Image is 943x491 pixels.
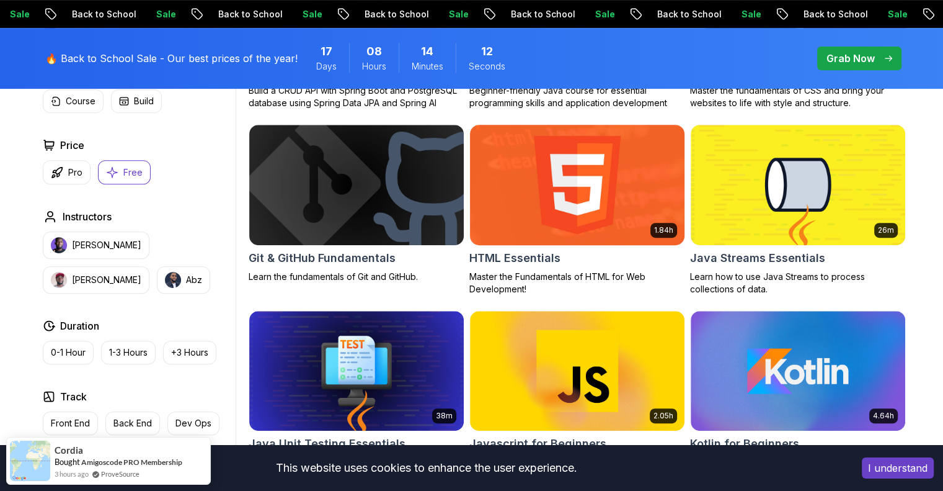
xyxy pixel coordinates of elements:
[654,225,673,235] p: 1.84h
[412,60,443,73] span: Minutes
[277,8,317,20] p: Sale
[51,346,86,359] p: 0-1 Hour
[862,8,902,20] p: Sale
[362,60,386,73] span: Hours
[249,125,464,245] img: Git & GitHub Fundamentals card
[165,272,181,288] img: instructor img
[469,435,606,453] h2: Javascript for Beginners
[316,60,337,73] span: Days
[98,160,151,184] button: Free
[66,95,95,107] p: Course
[690,271,906,295] p: Learn how to use Java Streams to process collections of data.
[469,310,685,482] a: Javascript for Beginners card2.05hJavascript for BeginnersLearn JavaScript essentials for creatin...
[249,310,464,482] a: Java Unit Testing Essentials card38mJava Unit Testing EssentialsLearn the basics of unit testing ...
[72,274,141,286] p: [PERSON_NAME]
[55,445,83,456] span: Cordia
[690,435,799,453] h2: Kotlin for Beginners
[171,346,208,359] p: +3 Hours
[134,95,154,107] p: Build
[43,160,91,184] button: Pro
[691,311,905,431] img: Kotlin for Beginners card
[10,441,50,481] img: provesource social proof notification image
[175,417,211,430] p: Dev Ops
[51,417,90,430] p: Front End
[63,209,112,224] h2: Instructors
[690,124,906,295] a: Java Streams Essentials card26mJava Streams EssentialsLearn how to use Java Streams to process co...
[249,311,464,431] img: Java Unit Testing Essentials card
[60,318,99,333] h2: Duration
[111,89,162,113] button: Build
[45,51,298,66] p: 🔥 Back to School Sale - Our best prices of the year!
[249,84,464,109] p: Build a CRUD API with Spring Boot and PostgreSQL database using Spring Data JPA and Spring AI
[470,311,684,431] img: Javascript for Beginners card
[123,166,143,179] p: Free
[81,457,182,467] a: Amigoscode PRO Membership
[632,8,716,20] p: Back to School
[157,266,210,294] button: instructor imgAbz
[481,43,493,60] span: 12 Seconds
[55,457,80,467] span: Bought
[469,84,685,109] p: Beginner-friendly Java course for essential programming skills and application development
[570,8,609,20] p: Sale
[43,232,149,259] button: instructor img[PERSON_NAME]
[109,346,148,359] p: 1-3 Hours
[193,8,277,20] p: Back to School
[72,239,141,251] p: [PERSON_NAME]
[469,124,685,295] a: HTML Essentials card1.84hHTML EssentialsMaster the Fundamentals of HTML for Web Development!
[51,237,67,253] img: instructor img
[51,272,67,288] img: instructor img
[690,310,906,482] a: Kotlin for Beginners card4.64hKotlin for BeginnersKotlin fundamentals for mobile, game, and web d...
[46,8,131,20] p: Back to School
[321,43,332,60] span: 17 Days
[690,250,825,267] h2: Java Streams Essentials
[339,8,423,20] p: Back to School
[43,89,104,113] button: Course
[113,417,152,430] p: Back End
[249,435,405,453] h2: Java Unit Testing Essentials
[55,469,89,479] span: 3 hours ago
[167,412,219,435] button: Dev Ops
[101,469,139,479] a: ProveSource
[464,122,689,248] img: HTML Essentials card
[436,411,453,421] p: 38m
[485,8,570,20] p: Back to School
[68,166,82,179] p: Pro
[778,8,862,20] p: Back to School
[60,138,84,153] h2: Price
[105,412,160,435] button: Back End
[186,274,202,286] p: Abz
[249,250,396,267] h2: Git & GitHub Fundamentals
[690,84,906,109] p: Master the fundamentals of CSS and bring your websites to life with style and structure.
[43,266,149,294] button: instructor img[PERSON_NAME]
[163,341,216,364] button: +3 Hours
[249,271,464,283] p: Learn the fundamentals of Git and GitHub.
[60,389,87,404] h2: Track
[43,412,98,435] button: Front End
[101,341,156,364] button: 1-3 Hours
[366,43,382,60] span: 8 Hours
[469,271,685,295] p: Master the Fundamentals of HTML for Web Development!
[878,225,894,235] p: 26m
[826,51,875,66] p: Grab Now
[653,411,673,421] p: 2.05h
[716,8,756,20] p: Sale
[423,8,463,20] p: Sale
[469,60,505,73] span: Seconds
[131,8,170,20] p: Sale
[249,124,464,283] a: Git & GitHub Fundamentals cardGit & GitHub FundamentalsLearn the fundamentals of Git and GitHub.
[43,341,94,364] button: 0-1 Hour
[9,454,843,482] div: This website uses cookies to enhance the user experience.
[862,457,934,479] button: Accept cookies
[469,250,560,267] h2: HTML Essentials
[421,43,433,60] span: 14 Minutes
[873,411,894,421] p: 4.64h
[691,125,905,245] img: Java Streams Essentials card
